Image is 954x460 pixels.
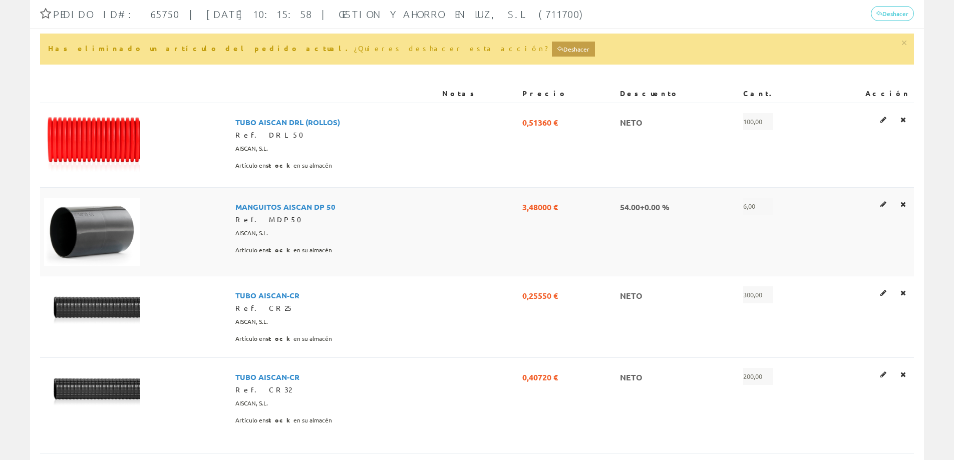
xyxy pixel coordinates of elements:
a: Eliminar [897,286,909,299]
div: Ref. DRL50 [235,130,434,140]
span: AISCAN, S.L. [235,313,268,330]
div: ¿Quieres deshacer esta acción? [40,34,914,65]
span: TUBO AISCAN DRL (ROLLOS) [235,113,340,130]
a: Editar [877,198,889,211]
th: Acción [817,85,914,103]
span: 100,00 [743,113,773,130]
span: NETO [620,113,643,130]
span: TUBO AISCAN-CR [235,368,299,385]
span: NETO [620,368,643,385]
th: Precio [518,85,616,103]
span: MANGUITOS AISCAN DP 50 [235,198,336,215]
th: Descuento [616,85,739,103]
strong: Has eliminado un artículo del pedido actual. [48,44,354,53]
div: Ref. CR32 [235,385,434,395]
a: Editar [877,286,889,299]
a: Editar [877,368,889,381]
a: Eliminar [897,368,909,381]
img: Foto artículo TUBO AISCAN-CR (192x93.428571428571) [44,368,140,414]
b: stock [266,334,293,342]
a: Eliminar [897,113,909,126]
b: stock [266,246,293,254]
span: NETO [620,286,643,303]
span: 0,51360 € [522,113,558,130]
a: Deshacer [552,42,595,57]
th: Notas [438,85,518,103]
span: TUBO AISCAN-CR [235,286,299,303]
span: AISCAN, S.L. [235,140,268,157]
b: stock [266,416,293,424]
a: Eliminar [897,198,909,211]
span: AISCAN, S.L. [235,395,268,412]
span: 6,00 [743,198,773,215]
span: Artículo en en su almacén [235,412,332,429]
span: 200,00 [743,368,773,385]
a: Deshacer [871,6,914,21]
div: Ref. CR25 [235,303,434,313]
img: Foto artículo TUBO AISCAN-CR (192x93.428571428571) [44,286,140,333]
span: 0,25550 € [522,286,558,303]
span: 300,00 [743,286,773,303]
b: stock [266,161,293,169]
span: AISCAN, S.L. [235,225,268,242]
img: Foto artículo TUBO AISCAN DRL (ROLLOS) (192x127.71428571429) [44,113,140,177]
span: 3,48000 € [522,198,558,215]
a: Editar [877,113,889,126]
span: 0,40720 € [522,368,558,385]
div: Ref. MDP50 [235,215,434,225]
span: Artículo en en su almacén [235,157,332,174]
th: Cant. [739,85,817,103]
span: Artículo en en su almacén [235,242,332,259]
span: Artículo en en su almacén [235,330,332,347]
span: 54.00+0.00 % [620,198,670,215]
img: Foto artículo MANGUITOS AISCAN DP 50 (192x136.28571428571) [44,198,140,266]
span: Pedido ID#: 65750 | [DATE] 10:15:58 | GESTION Y AHORRO EN LUZ, S.L. (711700) [53,8,587,20]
